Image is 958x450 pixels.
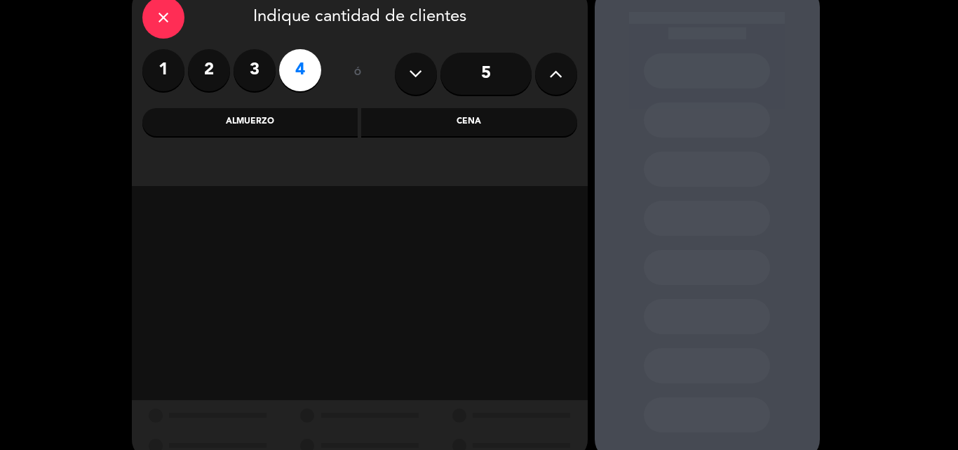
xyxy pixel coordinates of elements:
[155,9,172,26] i: close
[361,108,577,136] div: Cena
[279,49,321,91] label: 4
[234,49,276,91] label: 3
[335,49,381,98] div: ó
[142,49,184,91] label: 1
[188,49,230,91] label: 2
[142,108,358,136] div: Almuerzo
